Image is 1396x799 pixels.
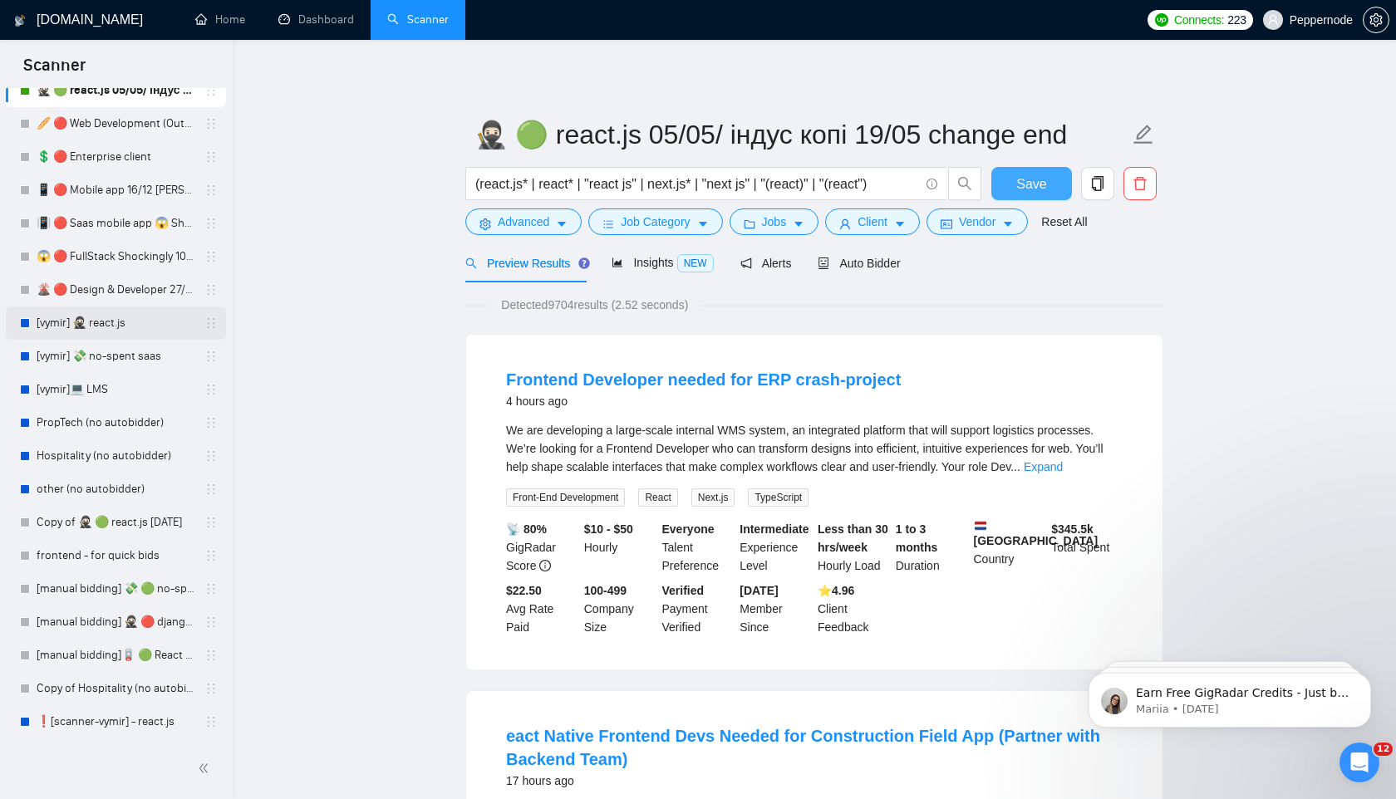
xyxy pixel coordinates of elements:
[948,167,981,200] button: search
[974,520,1099,547] b: [GEOGRAPHIC_DATA]
[204,516,218,529] span: holder
[37,107,194,140] a: 🥖 🔴 Web Development (Outsource)
[896,522,938,554] b: 1 to 3 months
[1374,743,1393,756] span: 12
[204,350,218,363] span: holder
[37,605,194,639] a: [manual bidding] 🥷🏻 🔴 django [DATE]
[1227,11,1246,29] span: 223
[204,649,218,662] span: holder
[825,208,920,235] button: userClientcaret-down
[204,283,218,297] span: holder
[1002,218,1014,230] span: caret-down
[621,213,690,231] span: Job Category
[762,213,787,231] span: Jobs
[1010,460,1020,473] span: ...
[818,584,854,597] b: ⭐️ 4.96
[959,213,995,231] span: Vendor
[814,520,892,575] div: Hourly Load
[1041,213,1087,231] a: Reset All
[1048,520,1126,575] div: Total Spent
[858,213,887,231] span: Client
[37,140,194,174] a: 💲 🔴 Enterprise client
[278,12,354,27] a: dashboardDashboard
[37,306,194,340] a: [vymir] 🥷🏻 react.js
[662,584,705,597] b: Verified
[204,316,218,330] span: holder
[1364,13,1389,27] span: setting
[204,483,218,496] span: holder
[10,53,99,88] span: Scanner
[659,581,737,636] div: Payment Verified
[892,520,971,575] div: Duration
[1124,176,1156,191] span: delete
[1267,14,1279,26] span: user
[37,506,194,539] a: Copy of 🥷🏻 🟢 react.js [DATE]
[37,240,194,273] a: 😱 🔴 FullStack Shockingly 10/01 V2
[740,522,809,536] b: Intermediate
[584,522,633,536] b: $10 - $50
[1155,13,1168,27] img: upwork-logo.png
[584,584,627,597] b: 100-499
[927,208,1028,235] button: idcardVendorcaret-down
[730,208,819,235] button: folderJobscaret-down
[204,184,218,197] span: holder
[1081,167,1114,200] button: copy
[37,705,194,738] a: ❗[scanner-vymir] - react.js
[204,84,218,97] span: holder
[991,167,1072,200] button: Save
[1051,522,1094,536] b: $ 345.5k
[37,672,194,705] a: Copy of Hospitality (no autobidder)
[204,150,218,164] span: holder
[1016,174,1046,194] span: Save
[506,391,901,411] div: 4 hours ago
[506,771,1123,791] div: 17 hours ago
[475,174,919,194] input: Search Freelance Jobs...
[204,383,218,396] span: holder
[894,218,906,230] span: caret-down
[736,581,814,636] div: Member Since
[677,254,714,272] span: NEW
[556,218,568,230] span: caret-down
[14,7,26,34] img: logo
[37,373,194,406] a: [vymir]💻 LMS
[204,615,218,629] span: holder
[37,439,194,473] a: Hospitality (no autobidder)
[37,74,194,107] a: 🥷🏻 🟢 react.js 05/05/ індус копі 19/05 change end
[1123,167,1157,200] button: delete
[498,213,549,231] span: Advanced
[1339,743,1379,782] iframe: Intercom live chat
[1174,11,1224,29] span: Connects:
[814,581,892,636] div: Client Feedback
[748,488,809,507] span: TypeScript
[581,520,659,575] div: Hourly
[662,522,715,536] b: Everyone
[37,340,194,373] a: [vymir] 💸 no-spent saas
[204,715,218,728] span: holder
[37,572,194,605] a: [manual bidding] 💸 🟢 no-spent saas
[204,449,218,463] span: holder
[539,560,551,571] span: info-circle
[465,257,477,269] span: search
[612,257,623,268] span: area-chart
[736,520,814,575] div: Experience Level
[975,520,986,532] img: 🇳🇱
[204,250,218,263] span: holder
[1024,460,1063,473] a: Expand
[971,520,1049,575] div: Country
[697,218,709,230] span: caret-down
[506,727,1100,768] a: eact Native Frontend Devs Needed for Construction Field App (Partner with Backend Team)
[465,208,582,235] button: settingAdvancedcaret-down
[1363,13,1389,27] a: setting
[581,581,659,636] div: Company Size
[479,218,491,230] span: setting
[793,218,804,230] span: caret-down
[37,207,194,240] a: 📳 🔴 Saas mobile app 😱 Shockingly 10/01
[839,218,851,230] span: user
[740,257,752,269] span: notification
[818,522,888,554] b: Less than 30 hrs/week
[506,522,547,536] b: 📡 80%
[489,296,700,314] span: Detected 9704 results (2.52 seconds)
